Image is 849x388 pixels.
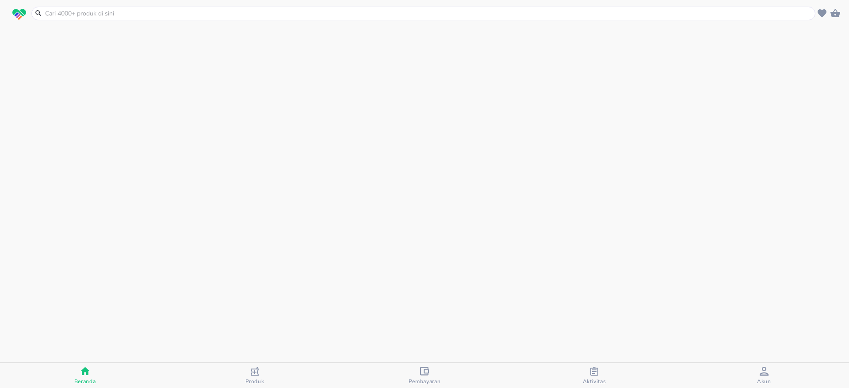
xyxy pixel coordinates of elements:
input: Cari 4000+ produk di sini [44,9,813,18]
span: Aktivitas [583,378,606,385]
button: Pembayaran [340,363,509,388]
button: Aktivitas [509,363,679,388]
button: Produk [170,363,340,388]
button: Akun [679,363,849,388]
img: logo_swiperx_s.bd005f3b.svg [12,9,26,20]
span: Produk [245,378,264,385]
span: Akun [757,378,771,385]
span: Beranda [74,378,96,385]
span: Pembayaran [409,378,441,385]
